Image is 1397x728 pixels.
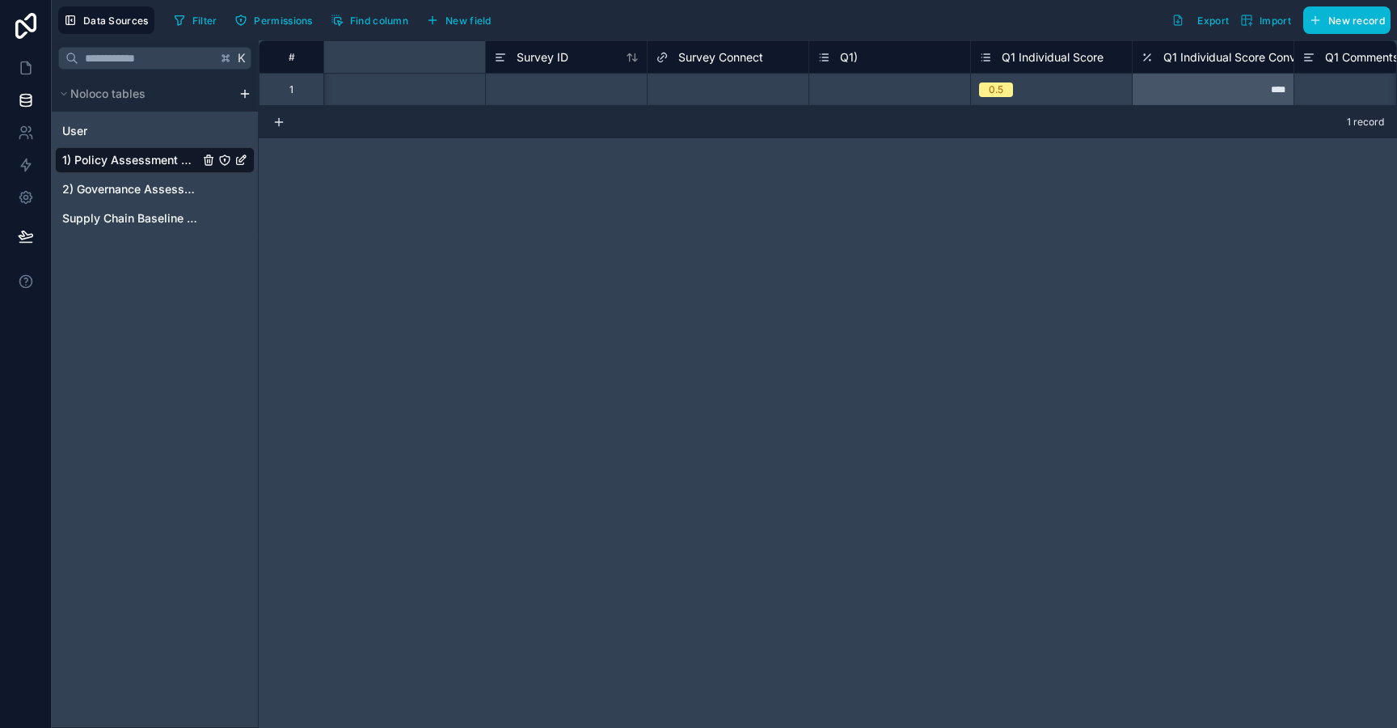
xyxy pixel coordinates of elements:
span: Q1 Individual Score Converted [1163,49,1324,66]
span: Survey Connect [678,49,763,66]
span: Q1 Individual Score [1002,49,1104,66]
div: 1 [289,83,293,96]
a: Permissions [229,8,324,32]
span: New record [1328,15,1385,27]
button: Find column [325,8,414,32]
button: Filter [167,8,223,32]
span: K [236,53,247,64]
button: Import [1235,6,1297,34]
button: New field [420,8,497,32]
button: Permissions [229,8,318,32]
span: Find column [350,15,408,27]
span: 1 record [1347,116,1384,129]
span: Filter [192,15,217,27]
div: 0.5 [989,83,1003,97]
button: Data Sources [58,6,154,34]
span: New field [445,15,492,27]
span: Export [1197,15,1229,27]
span: Permissions [254,15,312,27]
button: New record [1303,6,1391,34]
div: # [272,51,311,63]
span: Q1) [840,49,858,66]
button: Export [1166,6,1235,34]
span: Survey ID [517,49,568,66]
span: Import [1260,15,1291,27]
span: Data Sources [83,15,149,27]
a: New record [1297,6,1391,34]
